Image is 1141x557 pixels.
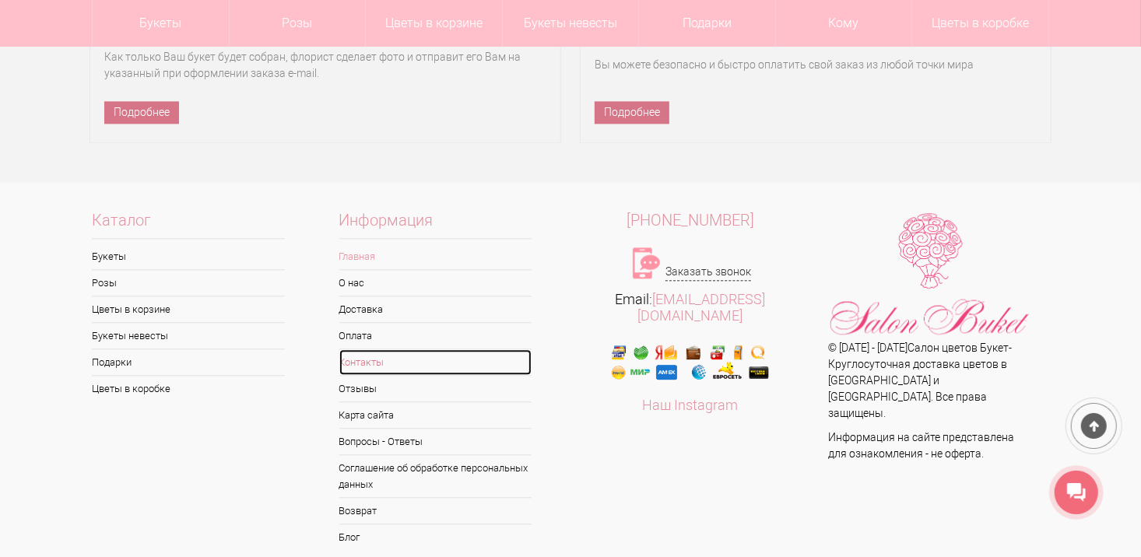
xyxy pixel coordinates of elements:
a: Цветы в коробке [92,376,285,401]
div: Email: [570,291,810,324]
span: © [DATE] - [DATE] - Круглосуточная доставка цветов в [GEOGRAPHIC_DATA] и [GEOGRAPHIC_DATA]. Все п... [829,342,1012,419]
a: Доставка [339,296,532,322]
a: Подробнее [595,101,669,124]
a: Букеты невесты [92,323,285,349]
a: [PHONE_NUMBER] [570,212,810,229]
a: Розы [92,270,285,296]
a: Возврат [339,498,532,524]
a: Подробнее [104,101,179,124]
span: [PHONE_NUMBER] [627,211,754,229]
span: Вы можете безопасно и быстро оплатить свой заказ из любой точки мира [595,57,974,73]
a: Карта сайта [339,402,532,428]
a: Цветы в корзине [92,296,285,322]
a: Наш Instagram [642,397,738,413]
a: Вопросы - Ответы [339,429,532,454]
span: Как только Ваш букет будет собран, флорист сделает фото и отправит его Вам на указанный при оформ... [104,49,546,82]
a: Заказать звонок [665,264,751,281]
span: Информация [339,212,532,239]
a: О нас [339,270,532,296]
img: Цветы Нижний Новгород [829,212,1031,340]
a: Блог [339,524,532,550]
a: Букеты [92,243,285,269]
a: Соглашение об обработке персональных данных [339,455,532,497]
span: Информация на сайте представлена для ознакомления - не оферта. [829,431,1015,460]
a: Главная [339,243,532,269]
span: Каталог [92,212,285,239]
a: Салон цветов Букет [908,342,1009,354]
a: Отзывы [339,376,532,401]
a: Подарки [92,349,285,375]
a: [EMAIL_ADDRESS][DOMAIN_NAME] [637,291,765,324]
a: Контакты [339,349,532,375]
a: Оплата [339,323,532,349]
